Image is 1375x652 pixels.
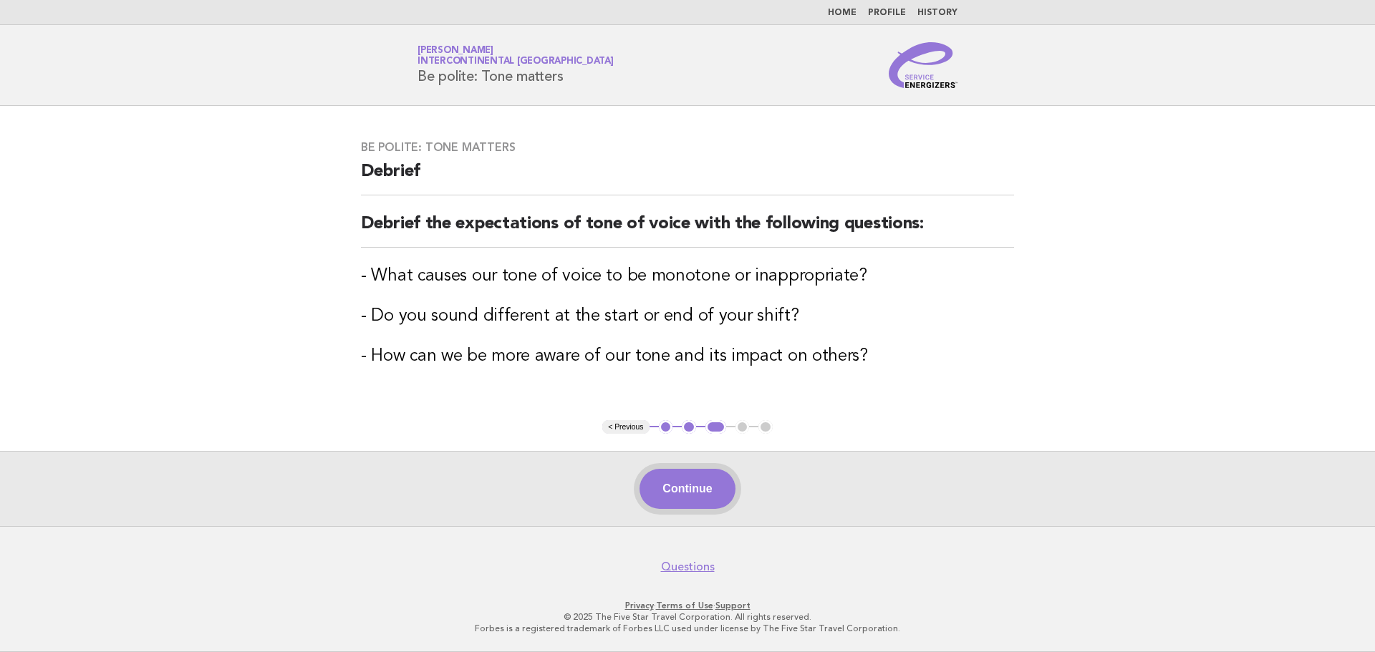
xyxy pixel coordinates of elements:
[361,140,1014,155] h3: Be polite: Tone matters
[418,47,614,84] h1: Be polite: Tone matters
[868,9,906,17] a: Profile
[656,600,713,610] a: Terms of Use
[602,420,649,434] button: < Previous
[361,305,1014,328] h3: - Do you sound different at the start or end of your shift?
[659,420,673,434] button: 1
[249,611,1126,623] p: © 2025 The Five Star Travel Corporation. All rights reserved.
[361,213,1014,248] h2: Debrief the expectations of tone of voice with the following questions:
[705,420,726,434] button: 3
[828,9,857,17] a: Home
[361,265,1014,288] h3: - What causes our tone of voice to be monotone or inappropriate?
[625,600,654,610] a: Privacy
[249,623,1126,634] p: Forbes is a registered trademark of Forbes LLC used under license by The Five Star Travel Corpora...
[917,9,957,17] a: History
[361,160,1014,195] h2: Debrief
[418,46,614,66] a: [PERSON_NAME]InterContinental [GEOGRAPHIC_DATA]
[682,420,696,434] button: 2
[889,42,957,88] img: Service Energizers
[361,345,1014,368] h3: - How can we be more aware of our tone and its impact on others?
[640,469,735,509] button: Continue
[418,57,614,67] span: InterContinental [GEOGRAPHIC_DATA]
[715,600,751,610] a: Support
[661,560,715,574] a: Questions
[249,600,1126,611] p: · ·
